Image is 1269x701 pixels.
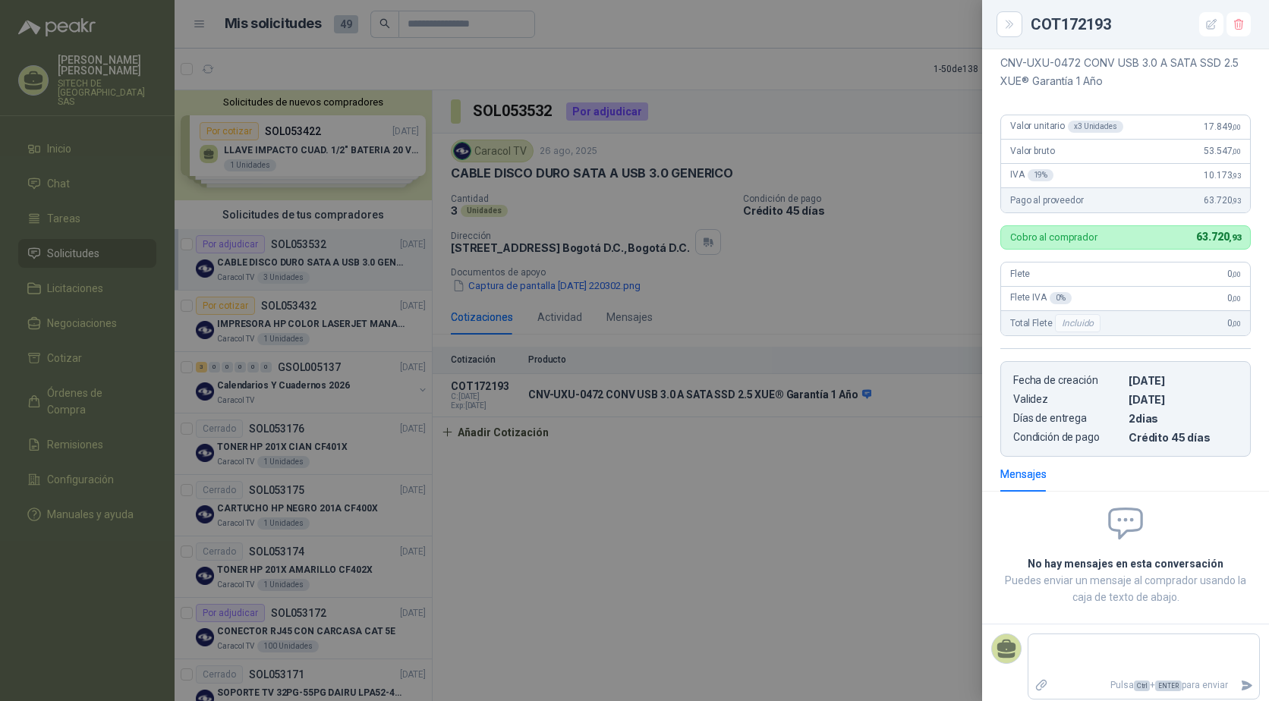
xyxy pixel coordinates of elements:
[1000,572,1251,605] p: Puedes enviar un mensaje al comprador usando la caja de texto de abajo.
[1232,196,1241,205] span: ,93
[1031,12,1251,36] div: COT172193
[1000,54,1251,90] p: CNV-UXU-0472 CONV USB 3.0 A SATA SSD 2.5 XUE® Garantía 1 Año
[1010,169,1053,181] span: IVA
[1054,672,1235,699] p: Pulsa + para enviar
[1000,555,1251,572] h2: No hay mensajes en esta conversación
[1013,412,1123,425] p: Días de entrega
[1204,121,1241,132] span: 17.849
[1196,231,1241,243] span: 63.720
[1000,15,1019,33] button: Close
[1227,269,1241,279] span: 0
[1010,269,1030,279] span: Flete
[1000,466,1047,483] div: Mensajes
[1010,146,1054,156] span: Valor bruto
[1155,681,1182,691] span: ENTER
[1204,146,1241,156] span: 53.547
[1204,170,1241,181] span: 10.173
[1227,318,1241,328] span: 0
[1129,374,1238,387] p: [DATE]
[1068,121,1123,133] div: x 3 Unidades
[1232,123,1241,131] span: ,00
[1227,293,1241,303] span: 0
[1229,233,1241,243] span: ,93
[1232,294,1241,303] span: ,00
[1028,672,1054,699] label: Adjuntar archivos
[1050,292,1072,304] div: 0 %
[1010,121,1123,133] span: Valor unitario
[1129,412,1238,425] p: 2 dias
[1010,314,1104,332] span: Total Flete
[1232,171,1241,180] span: ,93
[1010,232,1097,242] p: Cobro al comprador
[1055,314,1101,332] div: Incluido
[1129,393,1238,406] p: [DATE]
[1010,195,1084,206] span: Pago al proveedor
[1232,147,1241,156] span: ,00
[1010,292,1072,304] span: Flete IVA
[1013,374,1123,387] p: Fecha de creación
[1204,195,1241,206] span: 63.720
[1234,672,1259,699] button: Enviar
[1013,431,1123,444] p: Condición de pago
[1028,169,1054,181] div: 19 %
[1232,270,1241,278] span: ,00
[1013,393,1123,406] p: Validez
[1129,431,1238,444] p: Crédito 45 días
[1232,319,1241,328] span: ,00
[1134,681,1150,691] span: Ctrl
